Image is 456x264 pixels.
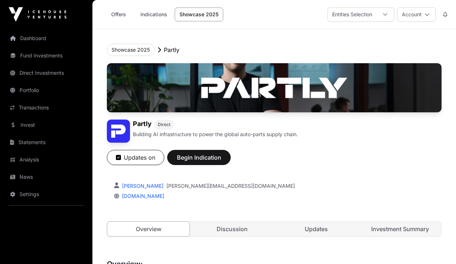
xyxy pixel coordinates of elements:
[6,30,87,46] a: Dashboard
[104,8,133,21] a: Offers
[166,182,295,190] a: [PERSON_NAME][EMAIL_ADDRESS][DOMAIN_NAME]
[175,8,223,21] a: Showcase 2025
[107,222,441,236] nav: Tabs
[6,134,87,150] a: Statements
[133,120,152,129] h1: Partly
[107,221,190,237] a: Overview
[167,150,231,165] button: Begin Indication
[107,63,442,112] img: Partly
[107,44,155,56] button: Showcase 2025
[275,222,357,236] a: Updates
[133,131,298,138] p: Building AI infrastructure to power the global auto-parts supply chain.
[328,8,377,21] div: Entities Selection
[9,7,66,22] img: Icehouse Ventures Logo
[121,183,164,189] a: [PERSON_NAME]
[176,153,222,162] span: Begin Indication
[167,157,231,164] a: Begin Indication
[119,193,164,199] a: [DOMAIN_NAME]
[6,186,87,202] a: Settings
[6,117,87,133] a: Invest
[6,48,87,64] a: Fund Investments
[158,122,170,127] span: Direct
[107,150,164,165] button: Updates on
[107,120,130,143] img: Partly
[6,169,87,185] a: News
[191,222,273,236] a: Discussion
[6,82,87,98] a: Portfolio
[136,8,172,21] a: Indications
[6,152,87,168] a: Analysis
[164,46,179,54] p: Partly
[359,222,441,236] a: Investment Summary
[6,100,87,116] a: Transactions
[397,7,436,22] button: Account
[420,229,456,264] iframe: Chat Widget
[6,65,87,81] a: Direct Investments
